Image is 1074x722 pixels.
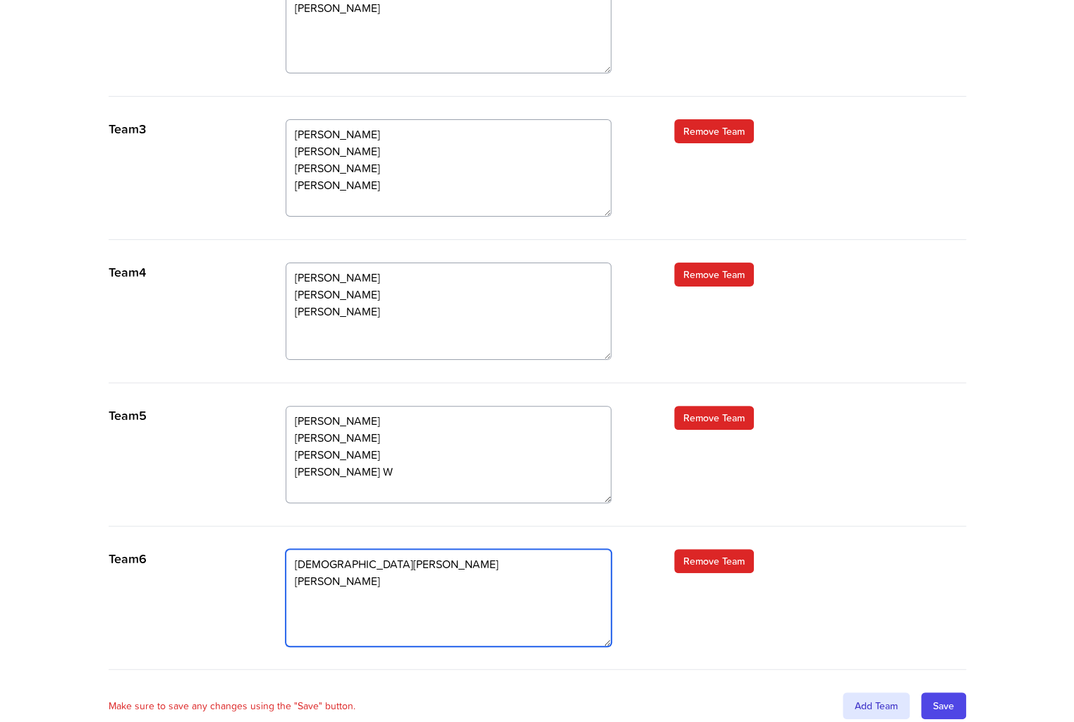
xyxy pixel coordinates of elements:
[139,119,146,138] span: 3
[286,263,611,360] textarea: [PERSON_NAME] [PERSON_NAME] [PERSON_NAME]
[286,119,611,217] textarea: [PERSON_NAME] [PERSON_NAME] [PERSON_NAME] [PERSON_NAME]
[674,406,754,430] a: Remove Team
[674,549,754,573] a: Remove Team
[109,119,257,139] p: Team
[139,549,147,568] span: 6
[286,549,611,646] textarea: [DEMOGRAPHIC_DATA][PERSON_NAME] [PERSON_NAME]
[674,119,754,143] a: Remove Team
[109,699,355,713] p: Make sure to save any changes using the "Save" button.
[286,406,611,503] textarea: [PERSON_NAME] [PERSON_NAME] [PERSON_NAME] [PERSON_NAME] W
[139,263,146,282] span: 4
[843,692,910,719] div: Add Team
[921,692,966,719] input: Save
[674,263,754,287] a: Remove Team
[109,263,257,282] p: Team
[109,549,257,569] p: Team
[139,406,147,425] span: 5
[109,406,257,426] p: Team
